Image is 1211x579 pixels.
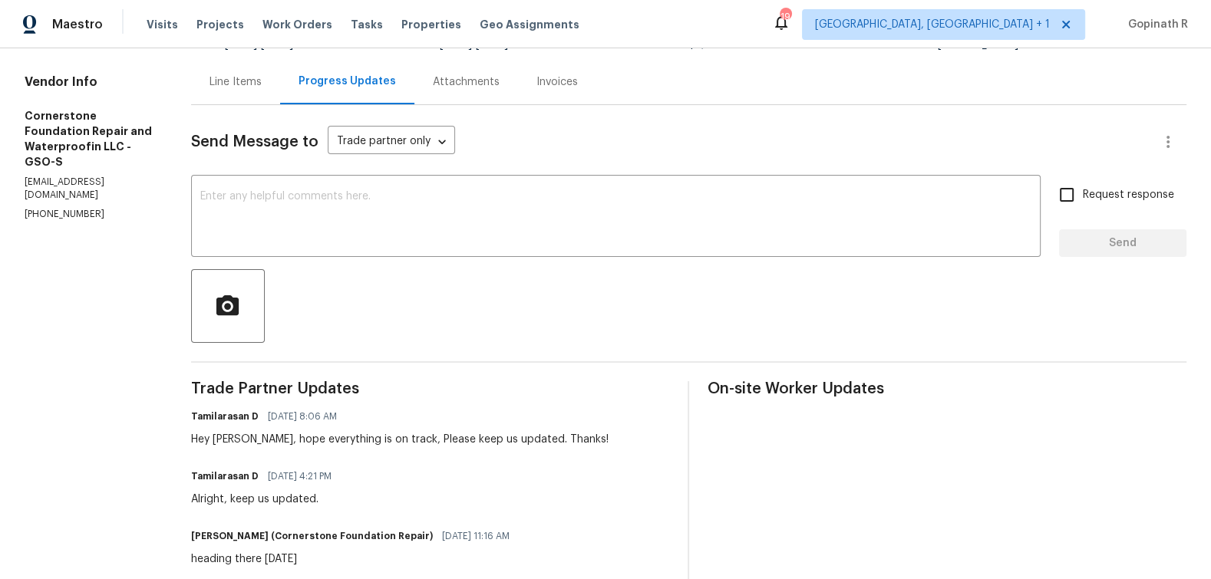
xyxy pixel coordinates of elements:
[191,528,433,544] h6: [PERSON_NAME] (Cornerstone Foundation Repair)
[1083,187,1174,203] span: Request response
[351,19,383,30] span: Tasks
[191,492,341,507] div: Alright, keep us updated.
[25,108,154,169] h5: Cornerstone Foundation Repair and Waterproofin LLC - GSO-S
[191,432,609,447] div: Hey [PERSON_NAME], hope everything is on track, Please keep us updated. Thanks!
[268,469,332,484] span: [DATE] 4:21 PM
[191,409,259,424] h6: Tamilarasan D
[210,74,262,90] div: Line Items
[25,208,154,221] p: [PHONE_NUMBER]
[536,74,578,90] div: Invoices
[191,551,519,567] div: heading there [DATE]
[52,17,103,32] span: Maestro
[25,74,154,90] h4: Vendor Info
[401,17,461,32] span: Properties
[1122,17,1188,32] span: Gopinath R
[262,17,332,32] span: Work Orders
[299,74,396,89] div: Progress Updates
[480,17,579,32] span: Geo Assignments
[191,381,670,396] span: Trade Partner Updates
[708,381,1186,396] span: On-site Worker Updates
[191,134,318,150] span: Send Message to
[815,17,1050,32] span: [GEOGRAPHIC_DATA], [GEOGRAPHIC_DATA] + 1
[191,469,259,484] h6: Tamilarasan D
[780,9,790,25] div: 19
[25,176,154,202] p: [EMAIL_ADDRESS][DOMAIN_NAME]
[196,17,244,32] span: Projects
[328,130,455,155] div: Trade partner only
[268,409,337,424] span: [DATE] 8:06 AM
[433,74,500,90] div: Attachments
[147,17,178,32] span: Visits
[442,528,510,544] span: [DATE] 11:16 AM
